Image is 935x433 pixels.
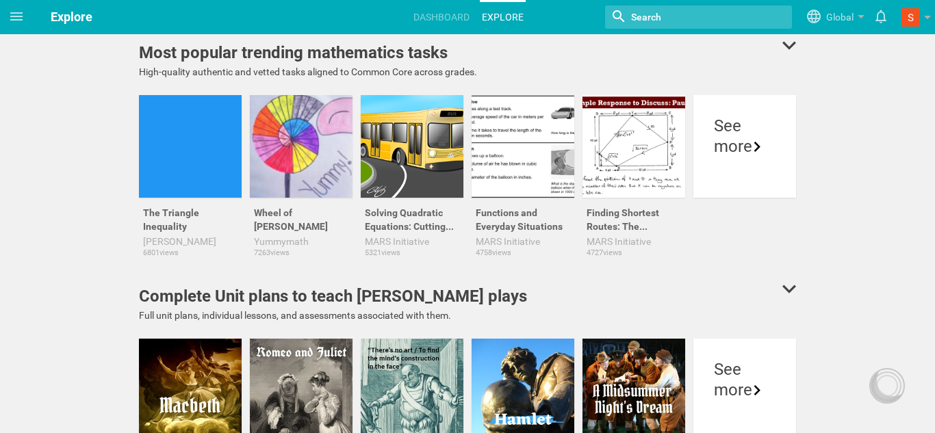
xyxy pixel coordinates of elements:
div: Most popular trending mathematics tasks [139,40,448,65]
div: Complete Unit plans to teach [PERSON_NAME] plays [139,284,527,309]
a: Finding Shortest Routes: The Schoolyard ProblemMARS Initiative4727views [582,95,685,259]
div: 5321 views [361,248,463,258]
div: 7263 views [250,248,353,258]
a: Solving Quadratic Equations: Cutting CornersMARS Initiative5321views [361,95,463,259]
div: more [714,136,776,157]
div: The Triangle Inequality [139,198,242,235]
div: Functions and Everyday Situations [472,198,574,235]
span: Explore [51,10,92,24]
div: Full unit plans, individual lessons, and assessments associated with them. [139,309,796,322]
a: The Triangle Inequality[PERSON_NAME]6801views [139,95,242,259]
a: Yummymath [254,235,348,248]
a: MARS Initiative [476,235,570,248]
input: Search [630,8,741,26]
a: Wheel of [PERSON_NAME]Yummymath7263views [250,95,353,259]
div: Wheel of [PERSON_NAME] [250,198,353,235]
a: Dashboard [411,2,472,32]
div: 4727 views [582,248,685,258]
div: 6801 views [139,248,242,258]
div: Solving Quadratic Equations: Cutting Corners [361,198,463,235]
a: Seemore [693,95,796,259]
div: See [714,359,776,380]
div: more [714,380,776,400]
div: See [714,116,776,136]
a: MARS Initiative [587,235,681,248]
a: Functions and Everyday SituationsMARS Initiative4758views [472,95,574,259]
a: Explore [480,2,526,32]
a: MARS Initiative [365,235,459,248]
div: 4758 views [472,248,574,258]
a: [PERSON_NAME] [143,235,238,248]
div: High-quality authentic and vetted tasks aligned to Common Core across grades. [139,65,796,79]
div: Finding Shortest Routes: The Schoolyard Problem [582,198,685,235]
